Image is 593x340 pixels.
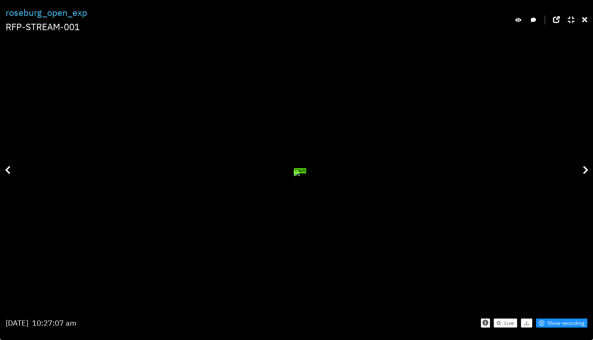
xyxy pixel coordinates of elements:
div: roseburg_open_exp [6,6,87,20]
button: Live [494,319,517,328]
span: crack [294,168,306,173]
span: Show recording [547,319,584,327]
div: 10:27:07 am [32,317,76,329]
button: download [521,319,532,328]
button: play-circleShow recording [536,319,587,328]
div: [DATE] [6,317,28,329]
div: RFP-STREAM-001 [6,20,87,34]
span: play-circle [539,320,544,326]
span: Live [504,319,514,327]
span: download [524,320,529,326]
